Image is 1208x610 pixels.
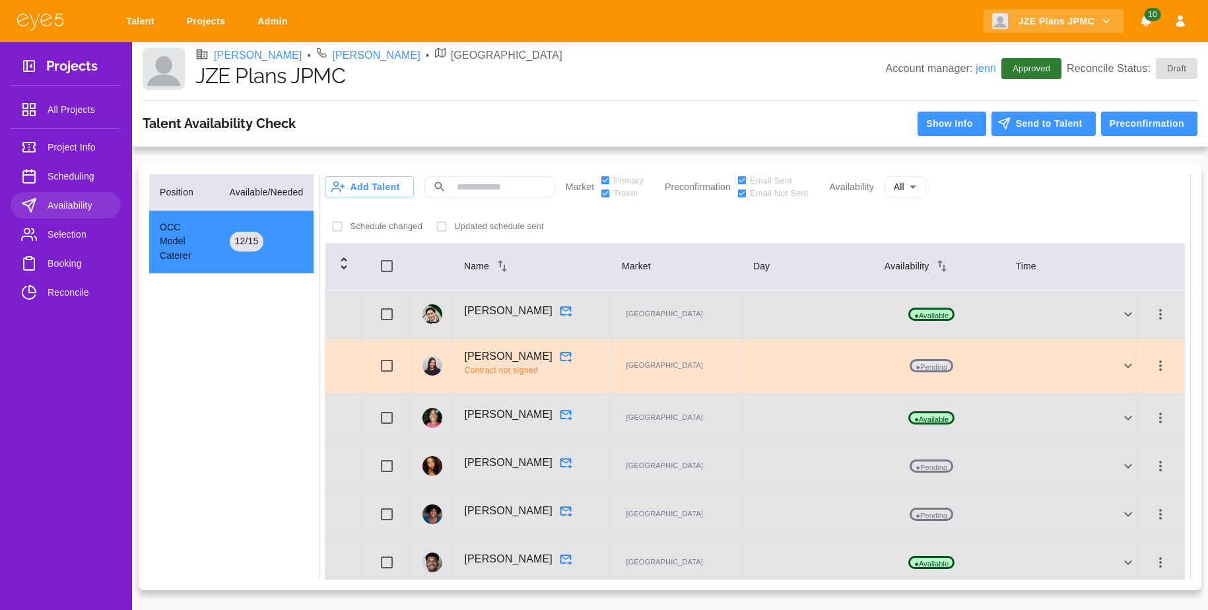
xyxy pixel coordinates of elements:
[885,61,996,77] p: Account manager:
[325,176,413,197] button: Add Talent
[464,407,553,423] p: [PERSON_NAME]
[910,508,953,521] p: ● Pending
[464,503,553,519] p: [PERSON_NAME]
[464,364,600,378] span: Contract not signed
[178,9,238,34] a: Projects
[1067,58,1197,79] p: Reconcile Status:
[1101,112,1197,136] button: Preconfirmation
[464,551,553,567] p: [PERSON_NAME]
[984,9,1124,34] button: JZE Plans JPMC
[743,506,1136,522] div: ●Pending
[622,411,707,424] p: [GEOGRAPHIC_DATA]
[829,180,873,194] p: Availability
[422,356,442,376] img: profile_picture
[464,349,553,364] p: [PERSON_NAME]
[149,174,219,211] th: Position
[11,163,121,189] a: Scheduling
[743,458,1136,474] div: ●Pending
[249,9,301,34] a: Admin
[214,48,302,63] a: [PERSON_NAME]
[332,48,420,63] a: [PERSON_NAME]
[665,180,731,194] p: Preconfirmation
[11,279,121,306] a: Reconcile
[750,187,808,200] span: Email Not Sent
[48,285,110,300] span: Reconcile
[611,242,743,290] th: Market
[11,250,121,277] a: Booking
[422,456,442,476] img: profile_picture
[613,174,644,187] span: Primary
[1005,62,1058,75] span: Approved
[48,226,110,242] span: Selection
[908,411,955,424] p: ● Available
[308,48,312,63] li: •
[743,358,1136,374] div: ●Pending
[422,304,442,324] img: profile_picture
[117,9,168,34] a: Talent
[143,116,296,131] h3: Talent Availability Check
[422,553,442,572] img: profile_picture
[991,112,1096,136] button: Send to Talent
[48,197,110,213] span: Availability
[48,255,110,271] span: Booking
[622,308,707,321] p: [GEOGRAPHIC_DATA]
[910,359,953,372] p: ● Pending
[16,12,65,31] img: eye5
[613,187,637,200] span: Travel
[622,508,707,521] p: [GEOGRAPHIC_DATA]
[750,174,792,187] span: Email Sent
[885,258,995,274] div: Availability
[11,221,121,248] a: Selection
[48,168,110,184] span: Scheduling
[422,408,442,428] img: profile_picture
[1144,8,1160,21] span: 10
[143,48,185,90] img: Client logo
[1005,242,1137,290] th: Time
[11,96,121,123] a: All Projects
[11,192,121,219] a: Availability
[992,13,1008,29] img: Client logo
[195,63,885,88] h1: JZE Plans JPMC
[743,410,1136,426] div: ●Available
[230,232,264,252] div: 12 / 15
[451,48,562,63] p: [GEOGRAPHIC_DATA]
[908,556,955,569] p: ● Available
[976,63,996,74] a: jenn
[1159,62,1194,75] span: Draft
[743,555,1136,570] div: ●Available
[219,174,314,211] th: Available/Needed
[566,180,595,194] p: Market
[454,220,544,233] p: Updated schedule sent
[422,504,442,524] img: profile_picture
[908,308,955,321] p: ● Available
[48,139,110,155] span: Project Info
[46,58,98,79] h3: Projects
[743,242,874,290] th: Day
[743,306,1136,322] div: ●Available
[622,556,707,569] p: [GEOGRAPHIC_DATA]
[464,258,601,274] div: Name
[910,459,953,473] p: ● Pending
[622,359,707,372] p: [GEOGRAPHIC_DATA]
[464,303,553,319] p: [PERSON_NAME]
[350,220,422,233] p: Schedule changed
[48,102,110,118] span: All Projects
[918,112,986,136] button: Show Info
[464,455,553,471] p: [PERSON_NAME]
[426,48,430,63] li: •
[885,174,925,201] div: All
[1134,9,1158,34] button: Notifications
[11,134,121,160] a: Project Info
[149,210,219,274] td: OCC Model Caterer
[622,459,707,473] p: [GEOGRAPHIC_DATA]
